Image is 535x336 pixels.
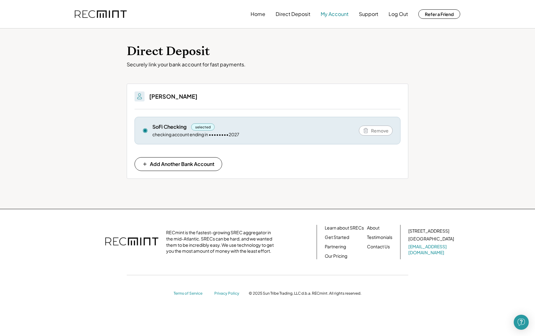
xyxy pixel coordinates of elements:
button: Add Another Bank Account [135,157,222,171]
span: Remove [371,128,389,133]
div: checking account ending in ••••••••2027 [152,132,239,138]
a: [EMAIL_ADDRESS][DOMAIN_NAME] [408,244,455,256]
a: Privacy Policy [214,291,242,296]
button: My Account [321,8,349,20]
a: About [367,225,380,231]
span: Add Another Bank Account [150,162,214,167]
a: Terms of Service [174,291,208,296]
button: Direct Deposit [276,8,310,20]
h3: [PERSON_NAME] [149,93,197,100]
div: RECmint is the fastest-growing SREC aggregator in the mid-Atlantic. SRECs can be hard, and we wan... [166,230,277,254]
button: Log Out [389,8,408,20]
div: [GEOGRAPHIC_DATA] [408,236,454,242]
img: recmint-logotype%403x.png [75,10,127,18]
a: Contact Us [367,244,390,250]
div: Open Intercom Messenger [514,315,529,330]
img: recmint-logotype%403x.png [105,231,158,253]
div: [STREET_ADDRESS] [408,228,449,234]
h1: Direct Deposit [127,44,408,59]
button: Refer a Friend [418,9,460,19]
a: Partnering [325,244,346,250]
button: Remove [359,126,393,136]
a: Get Started [325,234,349,240]
a: Learn about SRECs [325,225,364,231]
button: Support [359,8,378,20]
div: Securely link your bank account for fast payments. [127,61,408,68]
div: © 2025 Sun Tribe Trading, LLC d.b.a. RECmint. All rights reserved. [249,291,361,296]
a: Testimonials [367,234,392,240]
img: People.svg [136,93,143,100]
div: selected [191,123,215,131]
button: Home [251,8,265,20]
a: Our Pricing [325,253,347,259]
div: SoFi Checking [152,123,186,130]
